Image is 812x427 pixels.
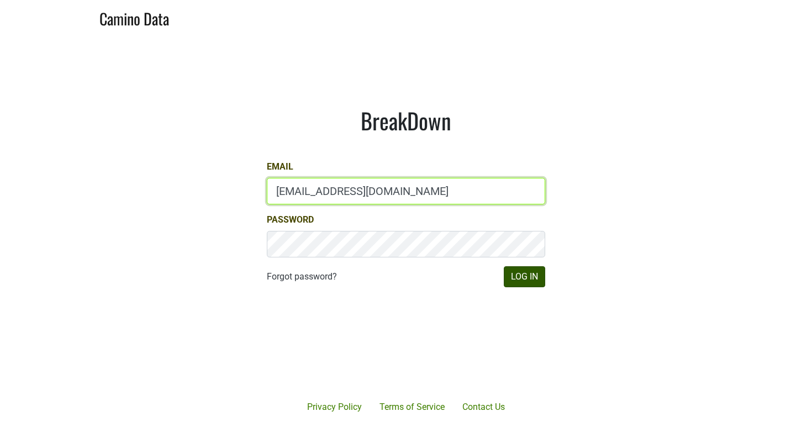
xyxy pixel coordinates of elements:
a: Privacy Policy [298,396,371,418]
label: Password [267,213,314,226]
h1: BreakDown [267,107,545,134]
button: Log In [504,266,545,287]
a: Forgot password? [267,270,337,283]
a: Camino Data [99,4,169,30]
label: Email [267,160,293,173]
a: Terms of Service [371,396,454,418]
a: Contact Us [454,396,514,418]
